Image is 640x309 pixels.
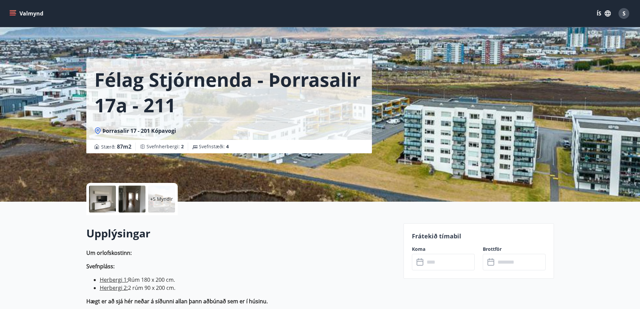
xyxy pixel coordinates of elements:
span: 87 m2 [117,143,131,150]
li: 2 rúm 90 x 200 cm. [100,284,395,292]
label: Brottför [483,246,546,253]
span: 4 [226,143,229,150]
span: Þorrasalir 17 - 201 Kópavogi [102,127,176,134]
button: ÍS [593,7,614,20]
span: S [623,10,626,17]
p: +5 Myndir [150,196,173,202]
p: Frátekið tímabil [412,232,546,240]
label: Koma [412,246,475,253]
h1: Félag Stjórnenda - Þorrasalir 17a - 211 [94,67,364,118]
span: Stærð : [101,143,131,151]
h2: Upplýsingar [86,226,395,241]
span: Svefnstæði : [199,143,229,150]
span: Svefnherbergi : [146,143,184,150]
button: S [616,5,632,22]
strong: Um orlofskostinn: [86,249,132,257]
strong: Svefnpláss: [86,263,115,270]
ins: Herbergi 2: [100,284,128,292]
ins: Herbergi 1: [100,276,128,283]
button: menu [8,7,46,20]
span: 2 [181,143,184,150]
strong: Hægt er að sjá hér neðar á síðunni allan þann aðbúnað sem er í húsinu. [86,298,268,305]
li: Rúm 180 x 200 cm. [100,276,395,284]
